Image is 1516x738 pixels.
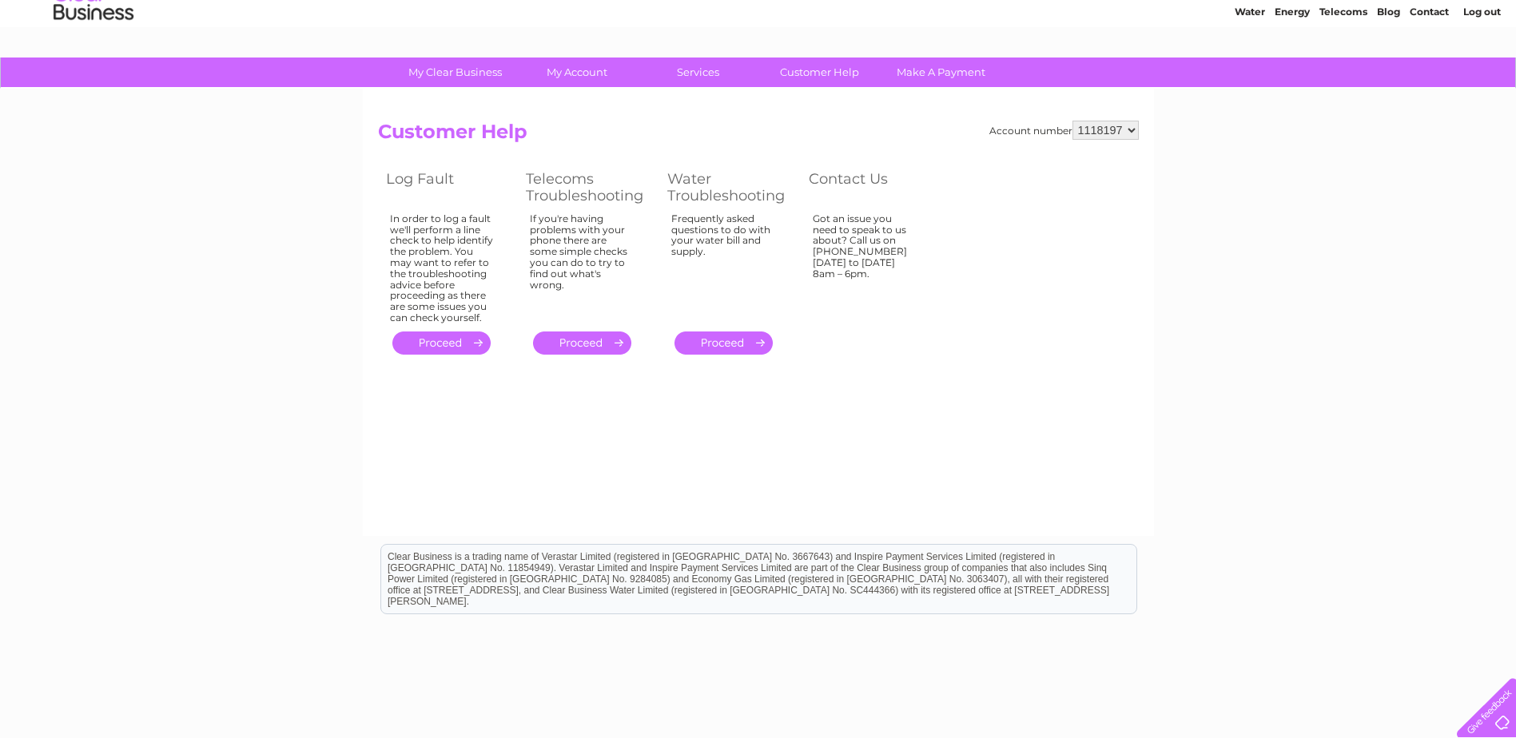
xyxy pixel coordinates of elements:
[632,58,764,87] a: Services
[533,331,631,355] a: .
[1463,68,1501,80] a: Log out
[671,213,777,317] div: Frequently asked questions to do with your water bill and supply.
[1215,8,1325,28] a: 0333 014 3131
[1410,68,1449,80] a: Contact
[389,58,521,87] a: My Clear Business
[801,166,941,208] th: Contact Us
[378,166,518,208] th: Log Fault
[989,121,1139,140] div: Account number
[1377,68,1400,80] a: Blog
[674,331,773,355] a: .
[381,9,1136,77] div: Clear Business is a trading name of Verastar Limited (registered in [GEOGRAPHIC_DATA] No. 3667643...
[53,42,134,90] img: logo.png
[875,58,1007,87] a: Make A Payment
[392,331,491,355] a: .
[754,58,885,87] a: Customer Help
[378,121,1139,151] h2: Customer Help
[659,166,801,208] th: Water Troubleshooting
[1319,68,1367,80] a: Telecoms
[1275,68,1310,80] a: Energy
[530,213,635,317] div: If you're having problems with your phone there are some simple checks you can do to try to find ...
[390,213,494,323] div: In order to log a fault we'll perform a line check to help identify the problem. You may want to ...
[813,213,917,317] div: Got an issue you need to speak to us about? Call us on [PHONE_NUMBER] [DATE] to [DATE] 8am – 6pm.
[518,166,659,208] th: Telecoms Troubleshooting
[1235,68,1265,80] a: Water
[511,58,643,87] a: My Account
